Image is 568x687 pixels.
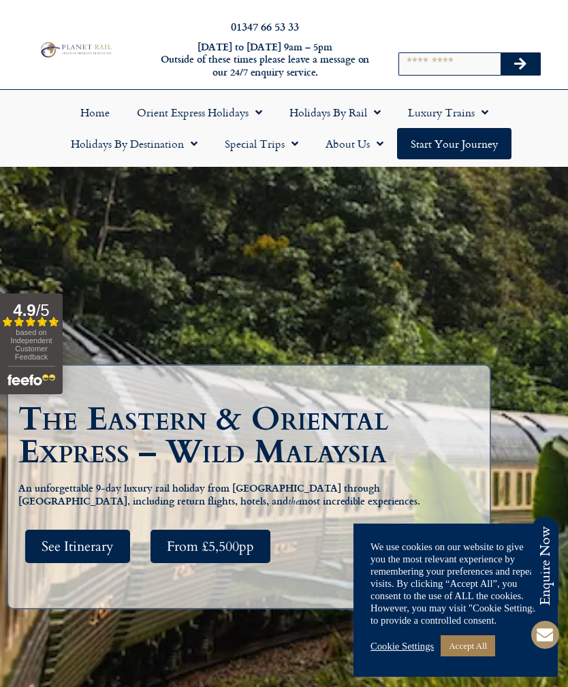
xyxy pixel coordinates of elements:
[25,530,130,563] a: See Itinerary
[288,494,299,511] em: the
[370,640,434,652] a: Cookie Settings
[312,128,397,159] a: About Us
[42,538,114,555] span: See Itinerary
[276,97,394,128] a: Holidays by Rail
[441,635,495,656] a: Accept All
[57,128,211,159] a: Holidays by Destination
[123,97,276,128] a: Orient Express Holidays
[397,128,511,159] a: Start your Journey
[167,538,254,555] span: From £5,500pp
[7,97,561,159] nav: Menu
[155,41,375,79] h6: [DATE] to [DATE] 9am – 5pm Outside of these times please leave a message on our 24/7 enquiry serv...
[37,40,114,59] img: Planet Rail Train Holidays Logo
[151,530,270,563] a: From £5,500pp
[370,541,541,626] div: We use cookies on our website to give you the most relevant experience by remembering your prefer...
[211,128,312,159] a: Special Trips
[501,53,540,75] button: Search
[67,97,123,128] a: Home
[18,403,486,468] h1: The Eastern & Oriental Express – Wild Malaysia
[394,97,502,128] a: Luxury Trains
[18,482,479,509] h5: An unforgettable 9-day luxury rail holiday from [GEOGRAPHIC_DATA] through [GEOGRAPHIC_DATA], incl...
[231,18,299,34] a: 01347 66 53 33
